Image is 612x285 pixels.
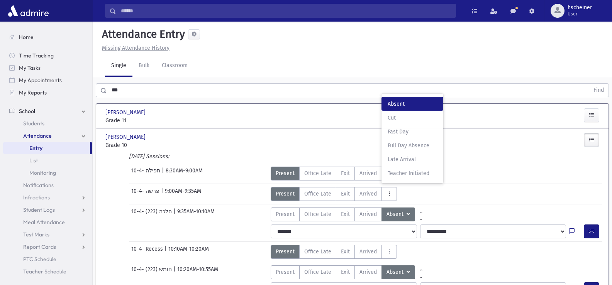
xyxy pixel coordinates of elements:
[3,216,92,228] a: Meal Attendance
[589,84,609,97] button: Find
[271,187,397,201] div: AttTypes
[23,194,50,201] span: Infractions
[3,86,92,99] a: My Reports
[3,62,92,74] a: My Tasks
[23,243,56,250] span: Report Cards
[19,34,34,40] span: Home
[29,145,42,152] span: Entry
[164,245,168,259] span: |
[131,187,161,201] span: 10-4- פרשה
[271,245,397,259] div: AttTypes
[6,3,51,19] img: AdmirePro
[23,268,66,275] span: Teacher Schedule
[116,4,456,18] input: Search
[161,187,165,201] span: |
[173,207,177,221] span: |
[3,105,92,117] a: School
[3,179,92,191] a: Notifications
[568,11,592,17] span: User
[177,207,215,221] span: 9:35AM-10:10AM
[3,167,92,179] a: Monitoring
[388,114,437,122] span: Cut
[3,204,92,216] a: Student Logs
[3,265,92,278] a: Teacher Schedule
[276,169,295,177] span: Present
[131,167,162,180] span: 10-4- תפילה
[3,241,92,253] a: Report Cards
[3,117,92,130] a: Students
[387,268,405,277] span: Absent
[131,207,173,221] span: 10-4- הלכה (223)
[304,268,331,276] span: Office Late
[105,55,132,77] a: Single
[19,77,62,84] span: My Appointments
[168,245,209,259] span: 10:10AM-10:20AM
[23,182,54,189] span: Notifications
[381,207,415,221] button: Absent
[271,265,427,279] div: AttTypes
[304,169,331,177] span: Office Late
[388,100,437,108] span: Absent
[29,169,56,176] span: Monitoring
[388,128,437,136] span: Fast Day
[23,219,65,226] span: Meal Attendance
[23,132,52,139] span: Attendance
[271,207,427,221] div: AttTypes
[3,253,92,265] a: PTC Schedule
[3,228,92,241] a: Test Marks
[19,64,41,71] span: My Tasks
[166,167,203,180] span: 8:30AM-9:00AM
[105,141,181,149] span: Grade 10
[102,45,170,51] u: Missing Attendance History
[131,265,173,279] span: 10-4- חומש (223)
[304,248,331,256] span: Office Late
[3,191,92,204] a: Infractions
[99,45,170,51] a: Missing Attendance History
[23,256,56,263] span: PTC Schedule
[23,231,49,238] span: Test Marks
[173,265,177,279] span: |
[19,52,54,59] span: Time Tracking
[162,167,166,180] span: |
[341,190,350,198] span: Exit
[304,190,331,198] span: Office Late
[23,206,55,213] span: Student Logs
[105,108,147,116] span: [PERSON_NAME]
[19,108,35,115] span: School
[388,169,437,177] span: Teacher Initiated
[388,155,437,164] span: Late Arrival
[105,116,181,125] span: Grade 11
[29,157,38,164] span: List
[156,55,194,77] a: Classroom
[341,169,350,177] span: Exit
[132,55,156,77] a: Bulk
[165,187,201,201] span: 9:00AM-9:35AM
[388,142,437,150] span: Full Day Absence
[177,265,218,279] span: 10:20AM-10:55AM
[23,120,44,127] span: Students
[3,142,90,154] a: Entry
[568,5,592,11] span: hscheiner
[3,74,92,86] a: My Appointments
[359,210,377,218] span: Arrived
[3,154,92,167] a: List
[276,248,295,256] span: Present
[387,210,405,219] span: Absent
[304,210,331,218] span: Office Late
[381,265,415,279] button: Absent
[341,248,350,256] span: Exit
[3,49,92,62] a: Time Tracking
[105,133,147,141] span: [PERSON_NAME]
[359,190,377,198] span: Arrived
[276,190,295,198] span: Present
[359,169,377,177] span: Arrived
[3,31,92,43] a: Home
[359,248,377,256] span: Arrived
[341,210,350,218] span: Exit
[129,153,169,160] i: [DATE] Sessions:
[19,89,47,96] span: My Reports
[99,28,185,41] h5: Attendance Entry
[276,210,295,218] span: Present
[3,130,92,142] a: Attendance
[276,268,295,276] span: Present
